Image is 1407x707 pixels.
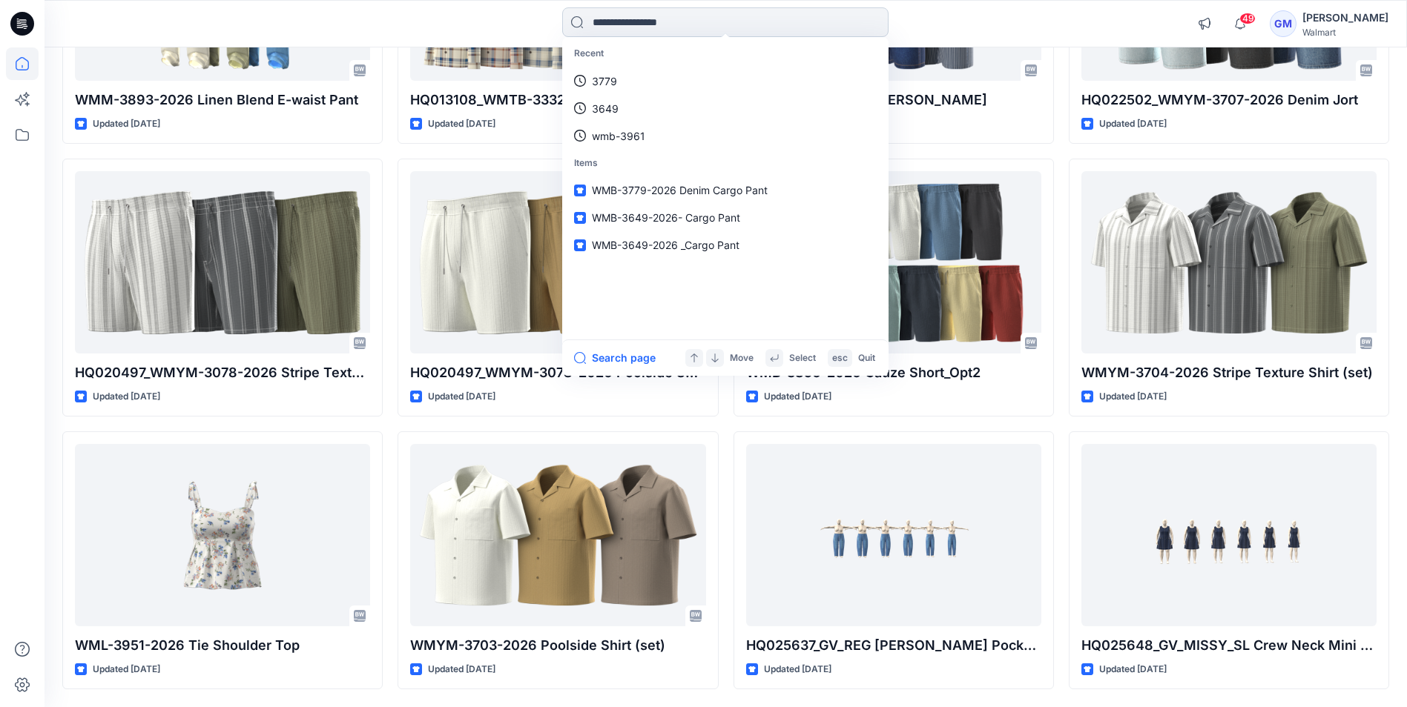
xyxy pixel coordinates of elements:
p: WMTB-3824-2026 [PERSON_NAME] [746,90,1041,110]
a: HQ020497_WMYM-3078-2026 Poolside Short (set) Inseam 6" [410,171,705,353]
p: HQ013108_WMTB-3332-2026_Flannel Shirt [410,90,705,110]
a: WMB-3649-2026 _Cargo Pant [565,231,886,259]
p: Move [730,351,754,366]
a: WMYM-3704-2026 Stripe Texture Shirt (set) [1081,171,1377,353]
a: WML-3951-2026 Tie Shoulder Top [75,444,370,625]
p: WMYM-3703-2026 Poolside Shirt (set) [410,635,705,656]
a: WMB-3856-2026 Gauze Short_Opt2 [746,171,1041,353]
p: 3779 [592,73,617,89]
p: Updated [DATE] [93,116,160,132]
p: WML-3951-2026 Tie Shoulder Top [75,635,370,656]
p: WMB-3856-2026 Gauze Short_Opt2 [746,362,1041,383]
div: [PERSON_NAME] [1302,9,1388,27]
p: WMYM-3704-2026 Stripe Texture Shirt (set) [1081,362,1377,383]
p: Updated [DATE] [764,389,831,405]
p: Quit [858,351,875,366]
a: HQ025637_GV_REG Carpenter Pocket Barrel Jean [746,444,1041,625]
p: HQ022502_WMYM-3707-2026 Denim Jort [1081,90,1377,110]
p: HQ025648_GV_MISSY_SL Crew Neck Mini Dress [1081,635,1377,656]
p: esc [832,351,848,366]
a: WMB-3779-2026 Denim Cargo Pant [565,176,886,204]
p: WMM-3893-2026 Linen Blend E-waist Pant [75,90,370,110]
p: Updated [DATE] [1099,662,1167,677]
a: WMB-3649-2026- Cargo Pant [565,204,886,231]
p: Updated [DATE] [428,662,495,677]
span: 49 [1239,13,1256,24]
p: HQ020497_WMYM-3078-2026 Stripe Texture Short (set) Inseam 6” [75,362,370,383]
a: HQ025648_GV_MISSY_SL Crew Neck Mini Dress [1081,444,1377,625]
button: Search page [574,349,656,367]
a: HQ020497_WMYM-3078-2026 Stripe Texture Short (set) Inseam 6” [75,171,370,353]
p: HQ025637_GV_REG [PERSON_NAME] Pocket Barrel [PERSON_NAME] [746,635,1041,656]
p: Select [789,351,816,366]
p: HQ020497_WMYM-3078-2026 Poolside Short (set) Inseam 6" [410,362,705,383]
p: Updated [DATE] [93,662,160,677]
p: Updated [DATE] [428,389,495,405]
p: Updated [DATE] [93,389,160,405]
p: Updated [DATE] [428,116,495,132]
span: WMB-3649-2026- Cargo Pant [592,211,740,224]
p: Items [565,150,886,177]
a: 3779 [565,67,886,95]
a: wmb-3961 [565,122,886,150]
span: WMB-3779-2026 Denim Cargo Pant [592,184,768,196]
div: Walmart [1302,27,1388,38]
p: Updated [DATE] [1099,389,1167,405]
p: Updated [DATE] [764,662,831,677]
p: 3649 [592,101,619,116]
span: WMB-3649-2026 _Cargo Pant [592,239,739,251]
div: GM [1270,10,1296,37]
p: Recent [565,40,886,67]
p: wmb-3961 [592,128,645,144]
a: WMYM-3703-2026 Poolside Shirt (set) [410,444,705,625]
a: 3649 [565,95,886,122]
p: Updated [DATE] [1099,116,1167,132]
